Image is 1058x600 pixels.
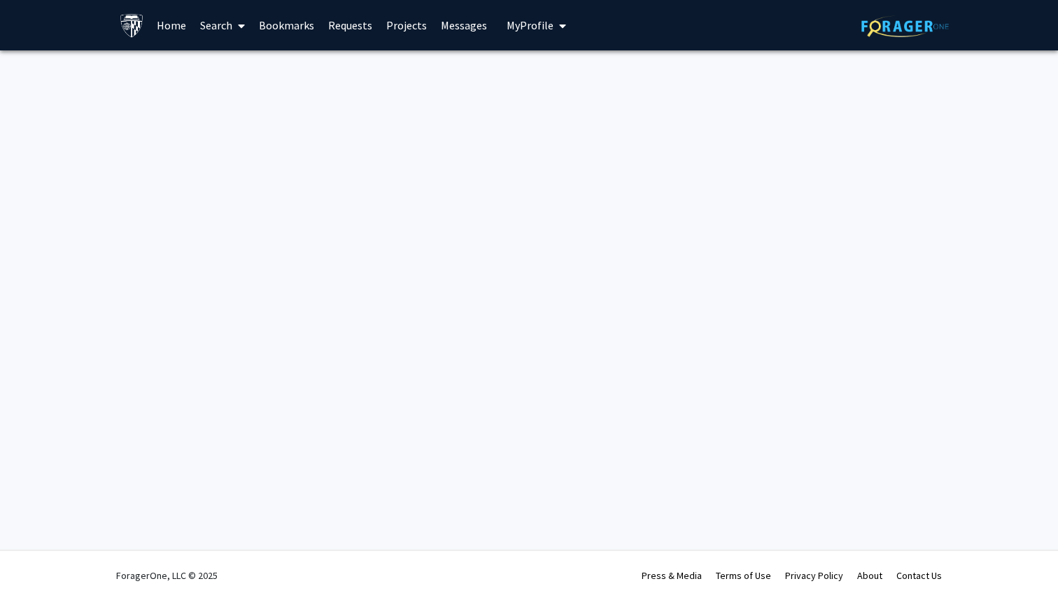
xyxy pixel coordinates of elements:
[896,569,942,582] a: Contact Us
[642,569,702,582] a: Press & Media
[716,569,771,582] a: Terms of Use
[507,18,553,32] span: My Profile
[857,569,882,582] a: About
[434,1,494,50] a: Messages
[379,1,434,50] a: Projects
[120,13,144,38] img: Johns Hopkins University Logo
[116,551,218,600] div: ForagerOne, LLC © 2025
[193,1,252,50] a: Search
[150,1,193,50] a: Home
[785,569,843,582] a: Privacy Policy
[861,15,949,37] img: ForagerOne Logo
[10,537,59,589] iframe: Chat
[321,1,379,50] a: Requests
[252,1,321,50] a: Bookmarks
